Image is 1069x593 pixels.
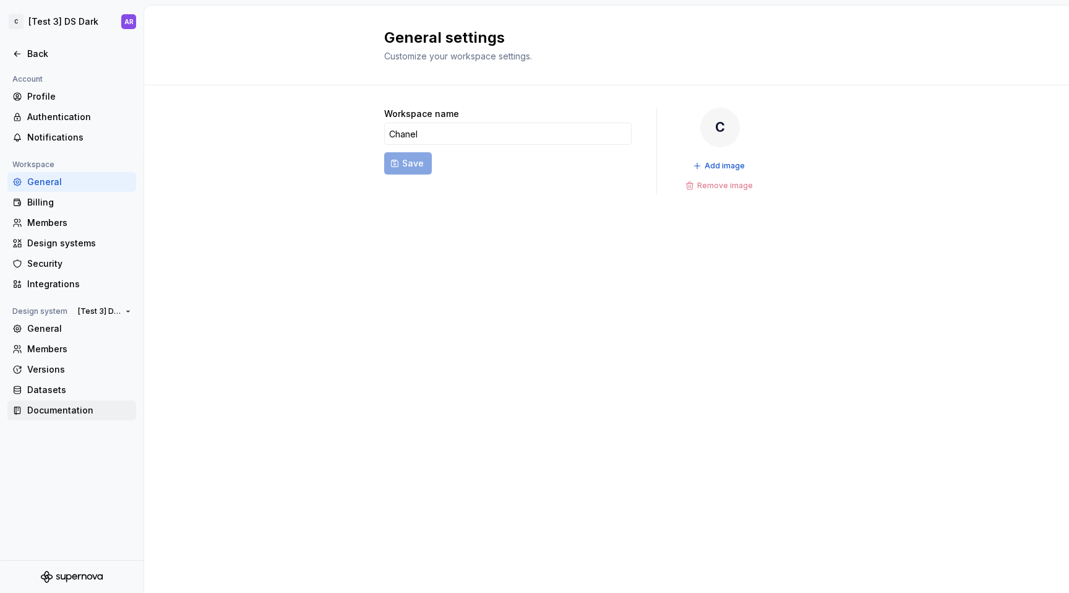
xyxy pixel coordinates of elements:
[27,90,131,103] div: Profile
[7,87,136,106] a: Profile
[7,193,136,212] a: Billing
[700,108,740,147] div: C
[7,128,136,147] a: Notifications
[27,258,131,270] div: Security
[27,343,131,355] div: Members
[384,28,815,48] h2: General settings
[7,233,136,253] a: Design systems
[7,304,72,319] div: Design system
[27,322,131,335] div: General
[27,237,131,249] div: Design systems
[384,51,532,61] span: Customize your workspace settings.
[27,363,131,376] div: Versions
[9,14,24,29] div: C
[124,17,134,27] div: AR
[7,213,136,233] a: Members
[7,254,136,274] a: Security
[7,72,48,87] div: Account
[7,172,136,192] a: General
[689,157,750,175] button: Add image
[7,319,136,339] a: General
[7,107,136,127] a: Authentication
[27,111,131,123] div: Authentication
[27,48,131,60] div: Back
[27,196,131,209] div: Billing
[7,380,136,400] a: Datasets
[7,44,136,64] a: Back
[27,131,131,144] div: Notifications
[27,278,131,290] div: Integrations
[7,360,136,379] a: Versions
[27,217,131,229] div: Members
[28,15,98,28] div: [Test 3] DS Dark
[7,400,136,420] a: Documentation
[2,8,141,35] button: C[Test 3] DS DarkAR
[41,571,103,583] svg: Supernova Logo
[27,176,131,188] div: General
[78,306,121,316] span: [Test 3] DS Dark
[7,339,136,359] a: Members
[27,404,131,417] div: Documentation
[384,108,459,120] label: Workspace name
[7,274,136,294] a: Integrations
[27,384,131,396] div: Datasets
[7,157,59,172] div: Workspace
[705,161,745,171] span: Add image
